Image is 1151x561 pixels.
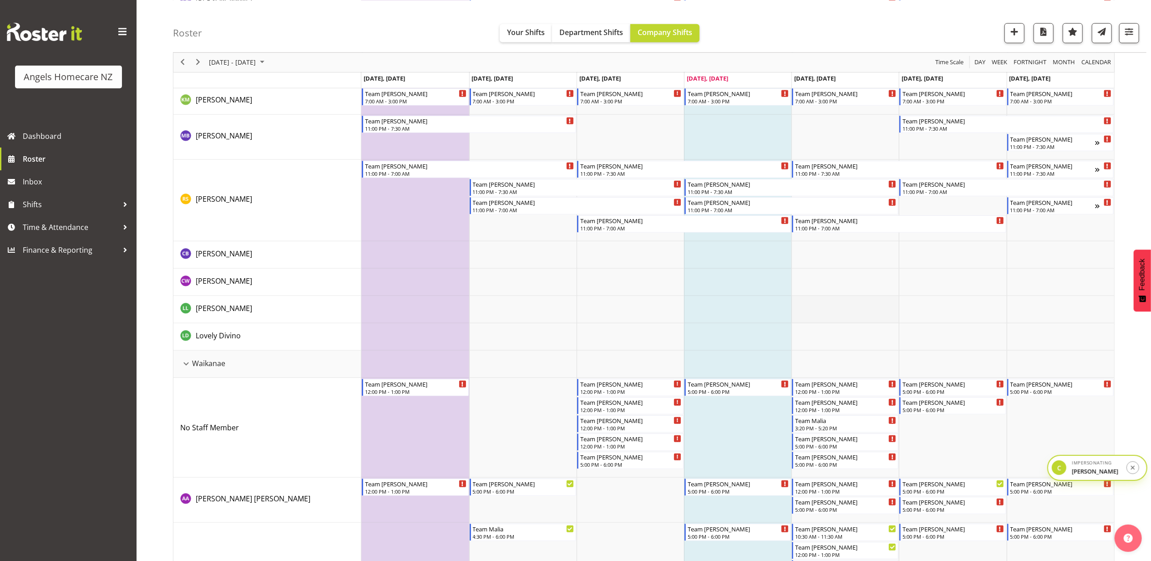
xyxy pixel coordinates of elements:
div: Kenneth Merana"s event - Team Kerry Begin From Saturday, September 27, 2025 at 7:00:00 AM GMT+12:... [899,88,1006,106]
div: Michelle Bassett"s event - Team Kerry Begin From Sunday, September 28, 2025 at 11:00:00 PM GMT+13... [1007,134,1114,151]
div: Rachel Share"s event - Team Kerry Begin From Saturday, September 27, 2025 at 11:00:00 PM GMT+12:0... [899,179,1113,196]
td: Lamour Laureta resource [173,296,361,323]
button: Time Scale [934,56,965,68]
div: Rachel Share"s event - Team Kerry Begin From Wednesday, September 24, 2025 at 11:00:00 PM GMT+12:... [577,215,791,233]
div: Team [PERSON_NAME] [580,89,681,98]
div: Team [PERSON_NAME] [1010,198,1095,207]
div: 5:00 PM - 6:00 PM [903,406,1004,413]
span: [PERSON_NAME] [196,249,252,259]
div: Kenneth Merana"s event - Team Kerry Begin From Tuesday, September 23, 2025 at 7:00:00 AM GMT+12:0... [470,88,576,106]
div: Team [PERSON_NAME] [473,198,681,207]
div: 5:00 PM - 6:00 PM [795,506,896,513]
span: Roster [23,152,132,166]
a: [PERSON_NAME] [196,94,252,105]
div: No Staff Member"s event - Team Mary Begin From Wednesday, September 24, 2025 at 12:00:00 PM GMT+1... [577,415,684,433]
div: Team [PERSON_NAME] [903,497,1004,506]
img: Rosterit website logo [7,23,82,41]
div: Rachel Share"s event - Team Kerry Begin From Thursday, September 25, 2025 at 11:00:00 PM GMT+12:0... [685,179,898,196]
button: Filter Shifts [1119,23,1139,43]
span: Fortnight [1013,56,1047,68]
div: No Staff Member"s event - Team Malia Begin From Friday, September 26, 2025 at 3:20:00 PM GMT+12:0... [792,415,898,433]
span: Time & Attendance [23,220,118,234]
div: previous period [175,52,190,71]
div: Team [PERSON_NAME] [688,89,789,98]
td: Waikanae resource [173,351,361,378]
span: Finance & Reporting [23,243,118,257]
td: Michelle Bassett resource [173,115,361,160]
div: Team [PERSON_NAME] [903,89,1004,98]
div: Team [PERSON_NAME] [365,89,466,98]
div: Rachel Share"s event - Team Kerry Begin From Friday, September 26, 2025 at 11:00:00 PM GMT+12:00 ... [792,161,1006,178]
div: 7:00 AM - 3:00 PM [473,97,574,105]
div: No Staff Member"s event - Team Mary Begin From Saturday, September 27, 2025 at 5:00:00 PM GMT+12:... [899,397,1006,414]
span: [DATE], [DATE] [687,74,728,82]
div: 12:00 PM - 1:00 PM [365,388,466,395]
h4: Roster [173,27,202,38]
button: Feedback - Show survey [1134,250,1151,311]
div: Team [PERSON_NAME] [795,216,1004,225]
button: September 2025 [208,56,269,68]
div: Team [PERSON_NAME] [688,524,789,533]
button: Your Shifts [500,24,552,42]
span: No Staff Member [180,423,239,433]
div: 12:00 PM - 1:00 PM [365,488,466,495]
div: Rachel Share"s event - Team Kerry Begin From Tuesday, September 23, 2025 at 11:00:00 PM GMT+12:00... [470,179,684,196]
div: Team [PERSON_NAME] [688,379,789,388]
button: Next [192,56,204,68]
div: Team [PERSON_NAME] [1010,161,1095,170]
div: 11:00 PM - 7:00 AM [473,206,681,214]
div: 7:00 AM - 3:00 PM [903,97,1004,105]
div: No Staff Member"s event - Team Mary Begin From Wednesday, September 24, 2025 at 12:00:00 PM GMT+1... [577,397,684,414]
div: September 22 - 28, 2025 [206,52,270,71]
button: Send a list of all shifts for the selected filtered period to all rostered employees. [1092,23,1112,43]
div: Rachel Share"s event - Team Kerry Begin From Wednesday, September 24, 2025 at 11:00:00 PM GMT+12:... [577,161,791,178]
div: 12:00 PM - 1:00 PM [795,406,896,413]
span: [PERSON_NAME] [196,276,252,286]
div: 11:00 PM - 7:30 AM [903,125,1111,132]
span: Waikanae [192,358,225,369]
td: No Staff Member resource [173,378,361,478]
div: Team [PERSON_NAME] [365,161,573,170]
button: Timeline Month [1051,56,1077,68]
div: 5:00 PM - 6:00 PM [903,388,1004,395]
div: Team [PERSON_NAME] [795,542,896,551]
div: Team [PERSON_NAME] [795,497,896,506]
div: Kenneth Merana"s event - Team Kerry Begin From Friday, September 26, 2025 at 7:00:00 AM GMT+12:00... [792,88,898,106]
div: 5:00 PM - 6:00 PM [473,488,574,495]
div: 12:00 PM - 1:00 PM [580,424,681,432]
div: Team [PERSON_NAME] [1010,479,1111,488]
div: Alyssa Ashley Basco"s event - Team Mary Begin From Saturday, September 27, 2025 at 5:00:00 PM GMT... [899,497,1006,514]
div: Amanda Jane Lavington"s event - Team Mary Begin From Saturday, September 27, 2025 at 5:00:00 PM G... [899,524,1006,541]
button: Fortnight [1012,56,1048,68]
div: Team [PERSON_NAME] [688,179,896,189]
div: Amanda Jane Lavington"s event - Team Sonja Begin From Friday, September 26, 2025 at 10:30:00 AM G... [792,524,898,541]
div: Team [PERSON_NAME] [795,434,896,443]
td: Caryl Bautista resource [173,241,361,269]
div: Team [PERSON_NAME] [473,179,681,189]
button: Highlight an important date within the roster. [1063,23,1083,43]
div: 11:00 PM - 7:00 AM [1010,206,1095,214]
span: [DATE], [DATE] [472,74,513,82]
div: 12:00 PM - 1:00 PM [795,488,896,495]
div: 5:00 PM - 6:00 PM [688,488,789,495]
button: Download a PDF of the roster according to the set date range. [1034,23,1054,43]
div: Team [PERSON_NAME] [365,116,573,125]
div: next period [190,52,206,71]
div: 5:00 PM - 6:00 PM [1010,533,1111,540]
div: Team [PERSON_NAME] [473,479,574,488]
div: 3:20 PM - 5:20 PM [795,424,896,432]
span: Lovely Divino [196,331,241,341]
div: 5:00 PM - 6:00 PM [688,533,789,540]
span: [DATE], [DATE] [579,74,621,82]
td: Kenneth Merana resource [173,87,361,115]
span: [PERSON_NAME] [196,303,252,313]
a: [PERSON_NAME] [196,248,252,259]
div: 11:00 PM - 7:30 AM [795,170,1004,177]
div: 7:00 AM - 3:00 PM [365,97,466,105]
div: Team [PERSON_NAME] [903,524,1004,533]
div: Team [PERSON_NAME] [580,379,681,388]
span: Feedback [1138,259,1146,291]
div: 5:00 PM - 6:00 PM [903,533,1004,540]
span: [DATE], [DATE] [1009,74,1051,82]
div: Team Malia [473,524,574,533]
